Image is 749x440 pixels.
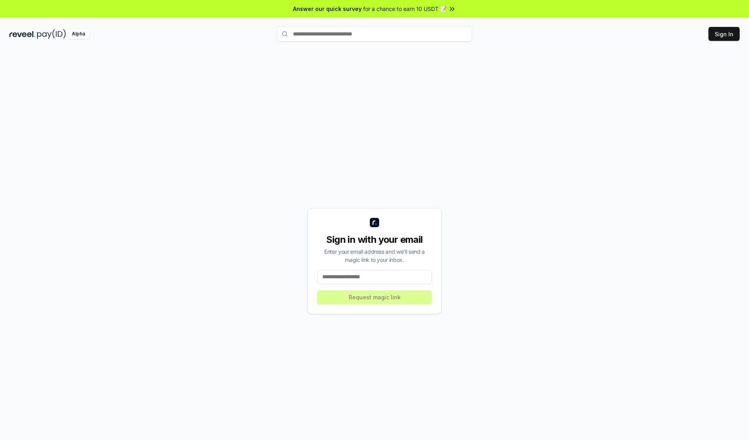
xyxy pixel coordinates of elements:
span: for a chance to earn 10 USDT 📝 [363,5,447,13]
img: pay_id [37,29,66,39]
button: Sign In [708,27,740,41]
span: Answer our quick survey [293,5,362,13]
div: Sign in with your email [317,233,432,246]
div: Alpha [67,29,89,39]
div: Enter your email address and we’ll send a magic link to your inbox. [317,247,432,264]
img: logo_small [370,218,379,227]
img: reveel_dark [9,29,35,39]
